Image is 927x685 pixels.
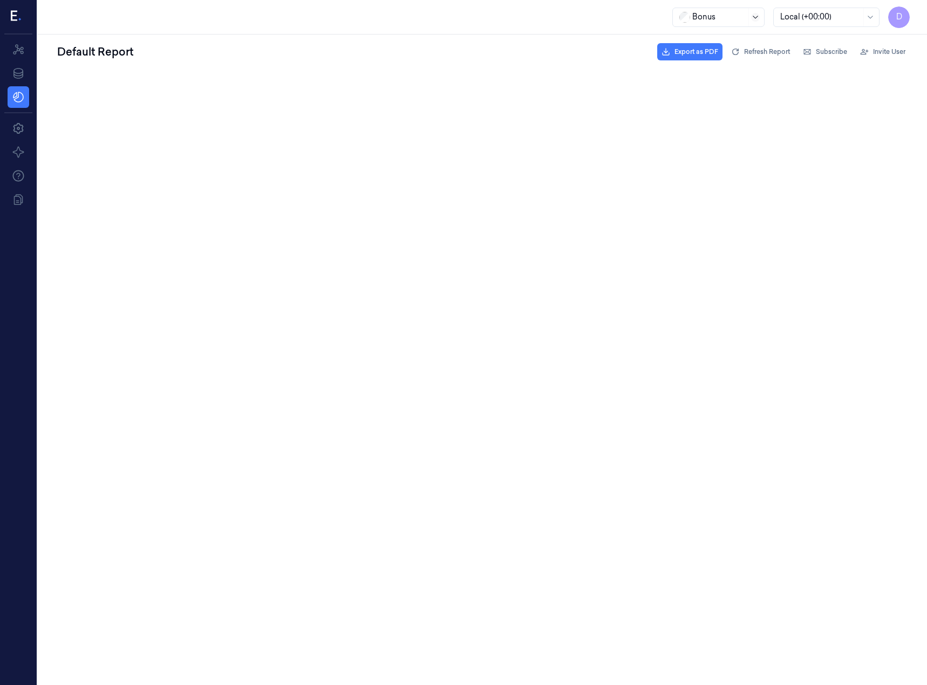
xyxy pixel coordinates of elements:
span: Refresh Report [744,47,790,57]
button: Invite User [856,43,910,60]
div: Default Report [55,42,135,61]
button: Subscribe [799,43,851,60]
span: Subscribe [816,47,847,57]
button: D [888,6,910,28]
span: Invite User [873,47,905,57]
button: Export as PDF [657,43,722,60]
span: Export as PDF [674,47,718,57]
button: Refresh Report [727,43,794,60]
